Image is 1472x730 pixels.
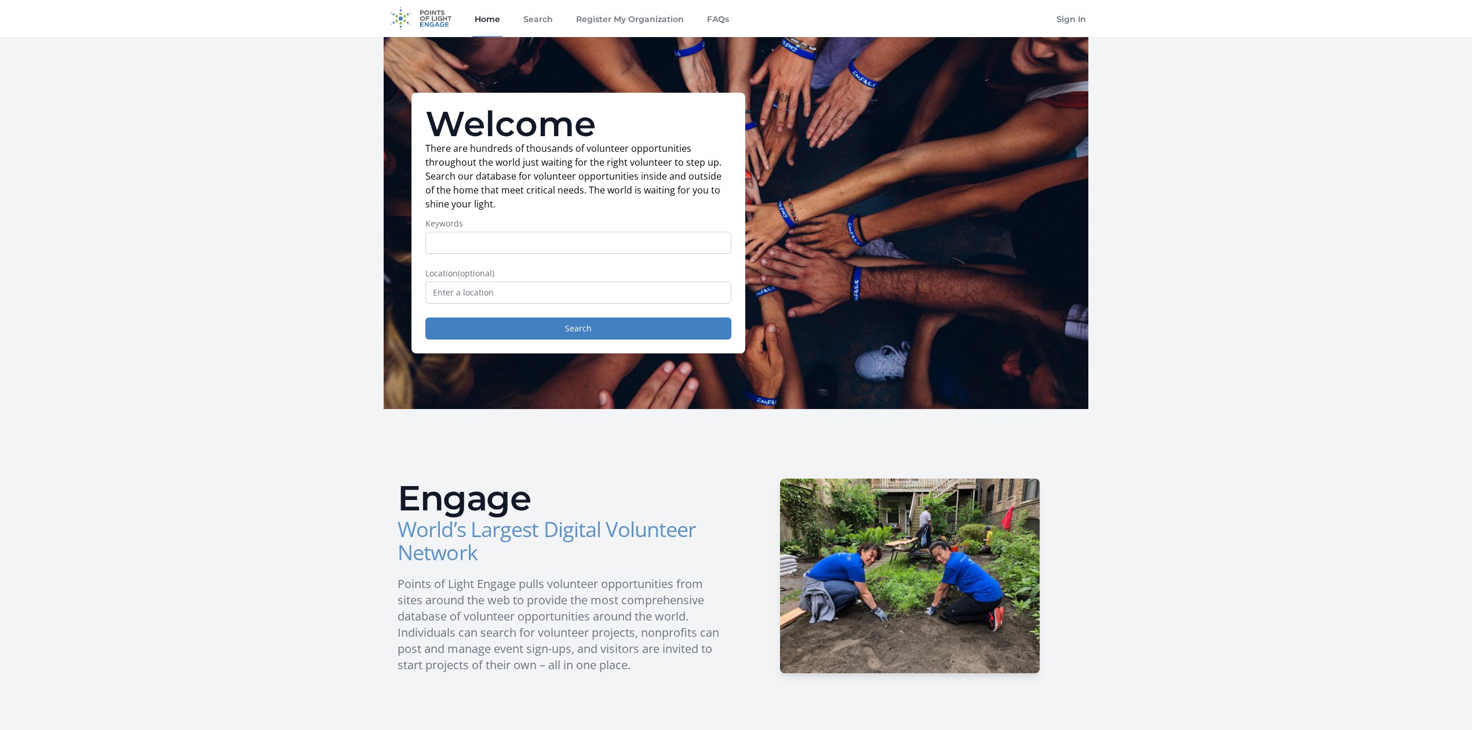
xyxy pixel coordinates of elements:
h3: World’s Largest Digital Volunteer Network [398,518,727,564]
p: There are hundreds of thousands of volunteer opportunities throughout the world just waiting for ... [425,141,731,211]
h2: Engage [398,481,727,516]
p: Points of Light Engage pulls volunteer opportunities from sites around the web to provide the mos... [398,576,727,673]
h1: Welcome [425,107,731,141]
span: (optional) [458,268,494,279]
img: HCSC-H_1.JPG [780,479,1040,673]
input: Enter a location [425,282,731,304]
label: Location [425,268,731,279]
button: Search [425,317,731,340]
label: Keywords [425,218,731,229]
